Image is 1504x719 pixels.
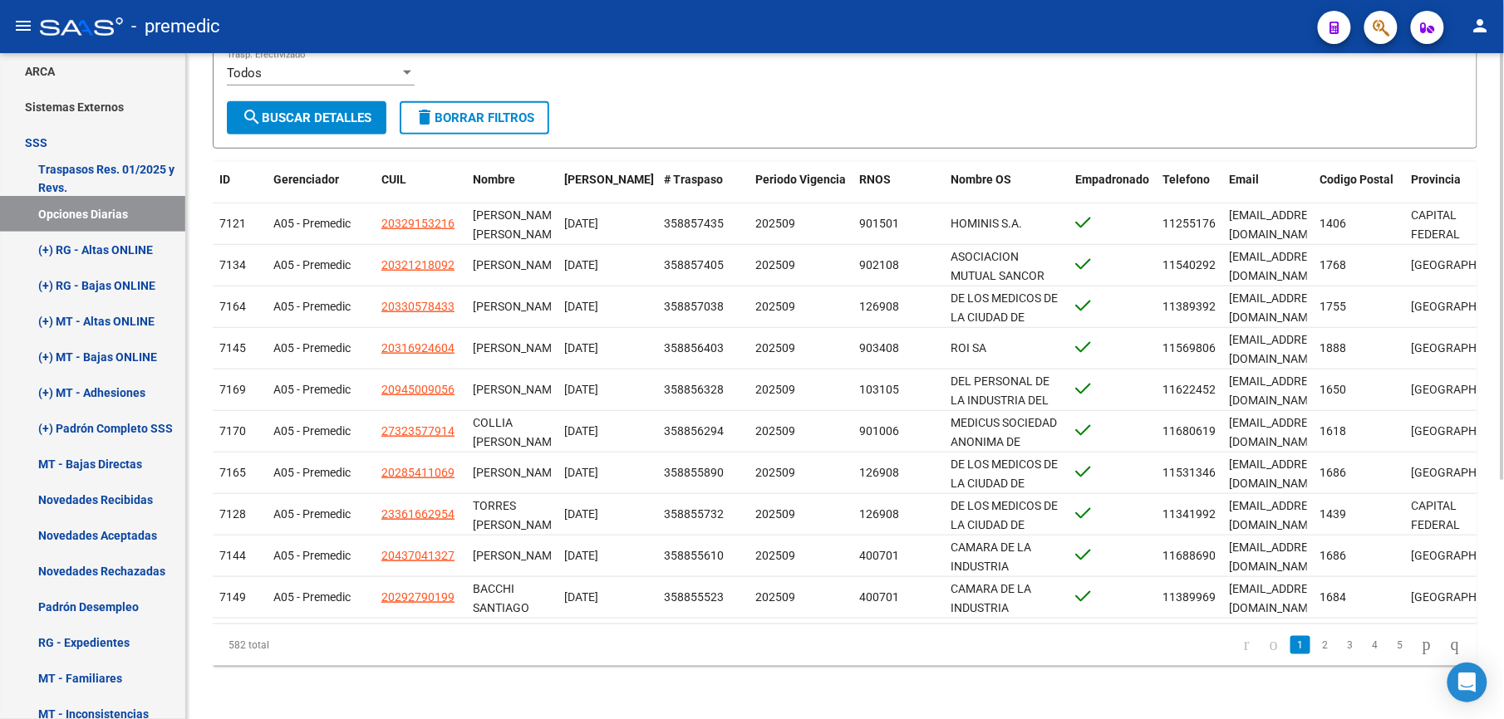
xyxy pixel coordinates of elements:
span: [PERSON_NAME] [473,300,562,313]
datatable-header-cell: Nombre [466,162,558,217]
a: 1 [1290,636,1310,654]
span: 7128 [219,507,246,521]
span: 202509 [755,424,795,438]
span: DE LOS MEDICOS DE LA CIUDAD DE [GEOGRAPHIC_DATA] [951,291,1063,343]
span: 7170 [219,424,246,438]
span: 202509 [755,217,795,230]
span: 202509 [755,549,795,562]
span: 7169 [219,383,246,396]
span: p.ablomarcos.mir.an.d.a+6lnr@gmail.com [1229,540,1325,573]
span: 1650 [1320,383,1347,396]
span: HOMINIS S.A. [951,217,1022,230]
datatable-header-cell: Gerenciador [267,162,375,217]
div: [DATE] [564,588,651,607]
div: Open Intercom Messenger [1447,663,1487,702]
span: 103105 [859,383,899,396]
span: COLLIA [PERSON_NAME] [473,416,562,448]
span: 358856403 [664,341,724,355]
span: ASOCIACION MUTUAL SANCOR [951,250,1044,282]
span: 27323577914 [381,424,455,438]
datatable-header-cell: Provincia [1405,162,1497,217]
span: A05 - Premedic [273,424,351,438]
span: 7134 [219,258,246,271]
span: CAMARA DE LA INDUSTRIA CURTIDORA ARGENTINA [951,540,1031,610]
a: 4 [1365,636,1385,654]
span: 1439 [1320,507,1347,521]
a: 2 [1315,636,1335,654]
span: 358855890 [664,466,724,479]
datatable-header-cell: RNOS [853,162,944,217]
span: galvandiego@saludsa.com.ar [1229,457,1325,490]
span: 7145 [219,341,246,355]
mat-icon: delete [415,107,435,127]
li: page 5 [1388,631,1413,659]
span: Telefono [1162,173,1210,186]
span: nifawi7422@colimarl.com [1229,333,1325,365]
span: 1138939281 [1162,300,1229,313]
div: [DATE] [564,422,651,441]
span: ID [219,173,230,186]
span: CUIL [381,173,406,186]
span: 1134199226 [1162,507,1229,521]
button: Borrar Filtros [400,101,549,135]
span: 1154029286 [1162,258,1229,271]
span: 358857435 [664,217,724,230]
span: 20316924604 [381,341,455,355]
span: torresveronica@saludsa.com.ar [1229,499,1325,531]
a: 3 [1340,636,1360,654]
span: 1755 [1320,300,1347,313]
span: [PERSON_NAME] [PERSON_NAME] [473,208,562,241]
span: 202509 [755,258,795,271]
span: sole_collia@hotmail.com [1229,416,1325,448]
span: [PERSON_NAME] [473,383,562,396]
span: Codigo Postal [1320,173,1394,186]
span: [PERSON_NAME] [473,549,562,562]
span: A05 - Premedic [273,341,351,355]
span: Borrar Filtros [415,110,534,125]
span: 1686 [1320,549,1347,562]
span: RNOS [859,173,891,186]
span: Buscar Detalles [242,110,371,125]
div: [DATE] [564,505,651,524]
span: A05 - Premedic [273,507,351,521]
span: 1618 [1320,424,1347,438]
span: - premedic [131,8,220,45]
span: # Traspaso [664,173,723,186]
span: 358856294 [664,424,724,438]
div: [DATE] [564,380,651,399]
li: page 2 [1313,631,1338,659]
span: 1138996941 [1162,590,1229,604]
span: Nombre [473,173,515,186]
span: 358855610 [664,549,724,562]
span: 126908 [859,507,899,521]
span: 126908 [859,466,899,479]
div: [DATE] [564,297,651,316]
datatable-header-cell: Fecha Traspaso [558,162,657,217]
span: CAMARA DE LA INDUSTRIA CURTIDORA ARGENTINA [951,582,1031,652]
li: page 4 [1363,631,1388,659]
mat-icon: person [1471,16,1491,36]
datatable-header-cell: Periodo Vigencia [749,162,853,217]
span: 202509 [755,590,795,604]
span: silvinotorrezz@gmail.com [1229,374,1325,407]
span: DE LOS MEDICOS DE LA CIUDAD DE [GEOGRAPHIC_DATA] [951,457,1063,509]
span: cadac75909@colimarl.com [1229,291,1325,324]
span: 202509 [755,341,795,355]
span: 7121 [219,217,246,230]
span: CAPITAL FEDERAL [1412,499,1461,531]
span: 23361662954 [381,507,455,521]
span: A05 - Premedic [273,590,351,604]
div: [DATE] [564,546,651,565]
span: 202509 [755,507,795,521]
span: patodiaz344.ed@gmail.com [1229,250,1325,282]
span: 901501 [859,217,899,230]
span: Nombre OS [951,173,1011,186]
span: 358857405 [664,258,724,271]
datatable-header-cell: Codigo Postal [1314,162,1405,217]
span: 1168869086 [1162,549,1229,562]
div: [DATE] [564,214,651,233]
span: 20292790199 [381,590,455,604]
span: 902108 [859,258,899,271]
span: 1168061932 [1162,424,1229,438]
mat-icon: search [242,107,262,127]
